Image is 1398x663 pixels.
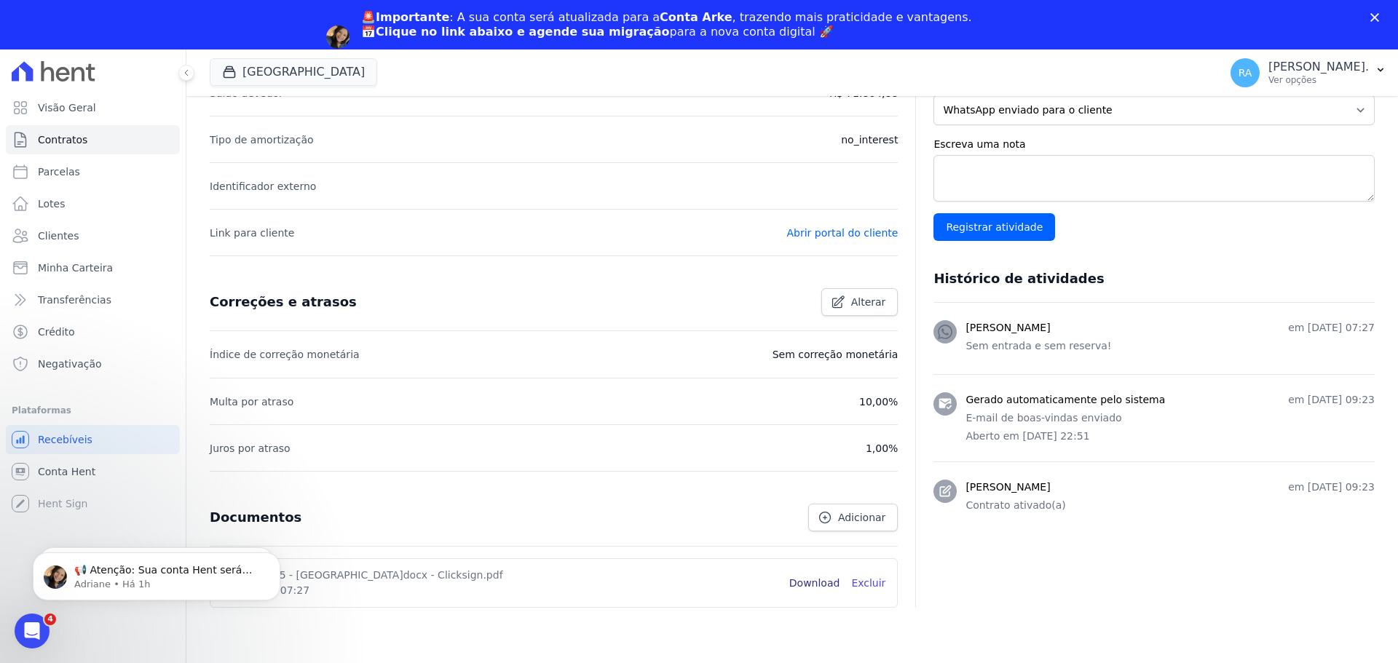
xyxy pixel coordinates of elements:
[808,504,898,531] a: Adicionar
[6,285,180,314] a: Transferências
[38,432,92,447] span: Recebíveis
[838,510,885,525] span: Adicionar
[789,576,840,591] a: Download
[859,393,898,410] p: 10,00%
[6,253,180,282] a: Minha Carteira
[38,100,96,115] span: Visão Geral
[965,410,1375,426] p: E-mail de boas-vindas enviado
[773,346,899,363] p: Sem correção monetária
[361,10,449,24] b: 🚨Importante
[660,10,732,24] b: Conta Arke
[821,288,899,316] a: Alterar
[866,440,898,457] p: 1,00%
[6,425,180,454] a: Recebíveis
[11,522,302,624] iframe: Intercom notifications mensagem
[326,25,349,49] img: Profile image for Adriane
[1268,60,1369,74] p: [PERSON_NAME].
[6,457,180,486] a: Conta Hent
[210,346,360,363] p: Índice de correção monetária
[1219,52,1398,93] button: RA [PERSON_NAME]. Ver opções
[38,132,87,147] span: Contratos
[933,270,1104,287] h3: Histórico de atividades
[1288,320,1375,336] p: em [DATE] 07:27
[965,429,1375,444] p: Aberto em [DATE] 22:51
[933,213,1055,241] input: Registrar atividade
[38,196,66,211] span: Lotes
[38,293,111,307] span: Transferências
[242,568,778,583] span: LOTE H5 - [GEOGRAPHIC_DATA]docx - Clicksign.pdf
[6,349,180,378] a: Negativação
[242,583,778,598] span: [DATE] 07:27
[1268,74,1369,86] p: Ver opções
[38,464,95,479] span: Conta Hent
[965,392,1165,408] h3: Gerado automaticamente pelo sistema
[6,221,180,250] a: Clientes
[786,227,898,239] a: Abrir portal do cliente
[210,178,316,195] p: Identificador externo
[965,320,1050,336] h3: [PERSON_NAME]
[6,125,180,154] a: Contratos
[361,10,972,39] div: : A sua conta será atualizada para a , trazendo mais praticidade e vantagens. 📅 para a nova conta...
[965,498,1375,513] p: Contrato ativado(a)
[965,480,1050,495] h3: [PERSON_NAME]
[210,393,293,410] p: Multa por atraso
[38,261,113,275] span: Minha Carteira
[376,25,670,39] b: Clique no link abaixo e agende sua migração
[851,576,885,591] a: Excluir
[851,295,886,309] span: Alterar
[1370,13,1385,22] div: Fechar
[12,402,174,419] div: Plataformas
[38,325,75,339] span: Crédito
[210,58,377,86] button: [GEOGRAPHIC_DATA]
[210,509,301,526] h3: Documentos
[210,440,291,457] p: Juros por atraso
[6,93,180,122] a: Visão Geral
[1288,392,1375,408] p: em [DATE] 09:23
[6,157,180,186] a: Parcelas
[361,48,481,64] a: Agendar migração
[965,338,1375,354] p: Sem entrada e sem reserva!
[38,229,79,243] span: Clientes
[15,614,50,648] iframe: Intercom live chat
[6,189,180,218] a: Lotes
[38,164,80,179] span: Parcelas
[1288,480,1375,495] p: em [DATE] 09:23
[44,614,56,625] span: 4
[38,357,102,371] span: Negativação
[1239,68,1252,78] span: RA
[841,131,898,148] p: no_interest
[210,293,357,311] h3: Correções e atrasos
[933,137,1375,152] label: Escreva uma nota
[210,131,314,148] p: Tipo de amortização
[210,224,294,242] p: Link para cliente
[6,317,180,346] a: Crédito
